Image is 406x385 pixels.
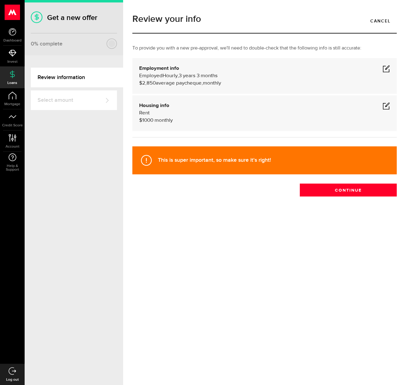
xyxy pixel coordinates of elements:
[203,81,221,86] span: monthly
[132,14,397,24] h1: Review your info
[300,184,397,196] button: Continue
[158,157,271,163] strong: This is super important, so make sure it's right!
[142,118,153,123] span: 1000
[31,41,34,47] span: 0
[139,81,156,86] span: $2,850
[163,73,178,78] span: Hourly
[364,14,397,27] a: Cancel
[31,38,62,50] div: % complete
[139,118,142,123] span: $
[31,90,117,110] a: Select amount
[156,81,203,86] span: average paycheque,
[132,45,397,52] p: To provide you with a new pre-approval, we'll need to double-check that the following info is sti...
[139,73,163,78] span: Employed
[31,13,117,22] h1: Get a new offer
[139,103,169,108] b: Housing info
[179,73,218,78] span: 3 years 3 months
[139,110,150,116] span: Rent
[178,73,179,78] span: ,
[155,118,173,123] span: monthly
[139,66,179,71] b: Employment info
[31,68,123,87] a: Review information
